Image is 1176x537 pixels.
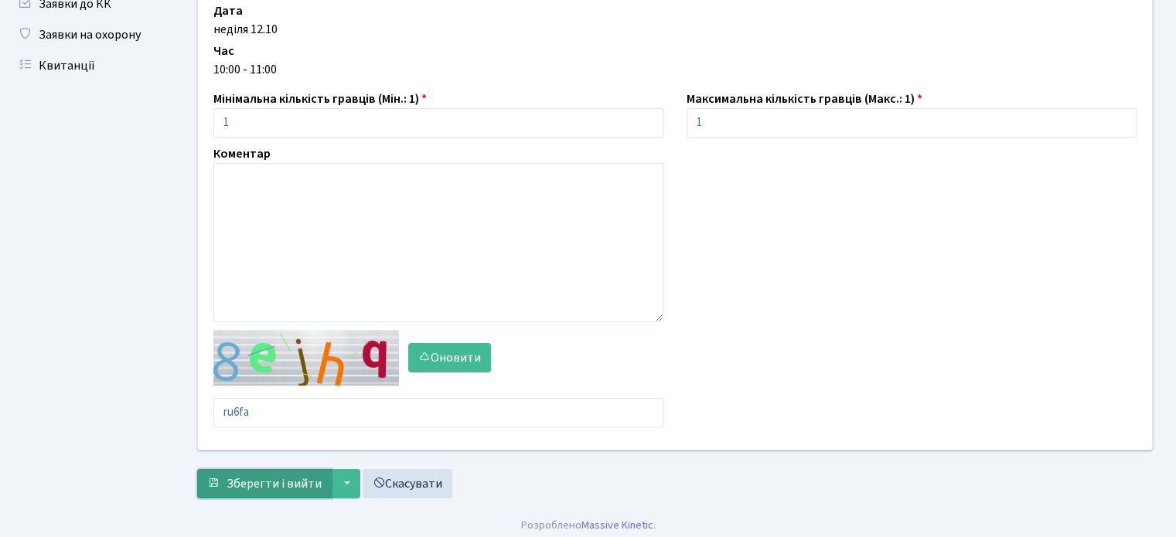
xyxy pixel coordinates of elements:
[197,469,332,498] button: Зберегти і вийти
[227,475,322,492] span: Зберегти і вийти
[687,90,922,108] label: Максимальна кількість гравців (Макс.: 1)
[213,2,243,20] label: Дата
[213,60,1137,79] div: 10:00 - 11:00
[581,517,653,533] a: Massive Kinetic
[213,42,234,60] label: Час
[521,517,656,534] div: Розроблено .
[408,343,491,372] button: Оновити
[8,19,162,50] a: Заявки на охорону
[213,90,427,108] label: Мінімальна кількість гравців (Мін.: 1)
[213,20,1137,39] div: неділя 12.10
[363,469,452,498] a: Скасувати
[213,330,399,386] img: default
[8,50,162,81] a: Квитанції
[213,398,663,427] input: Введіть текст із зображення
[213,144,271,163] label: Коментар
